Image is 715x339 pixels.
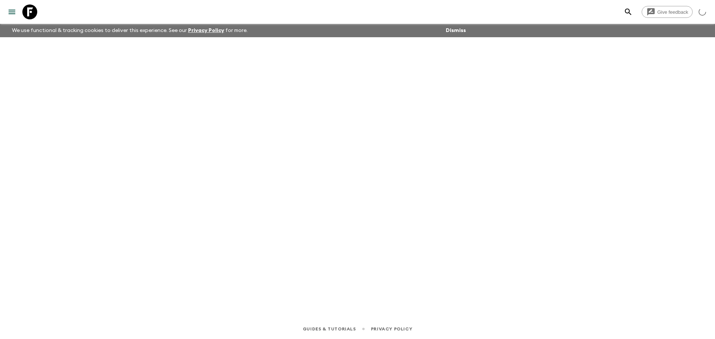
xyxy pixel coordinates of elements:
[188,28,224,33] a: Privacy Policy
[653,9,692,15] span: Give feedback
[371,325,412,333] a: Privacy Policy
[642,6,693,18] a: Give feedback
[444,25,468,36] button: Dismiss
[303,325,356,333] a: Guides & Tutorials
[9,24,251,37] p: We use functional & tracking cookies to deliver this experience. See our for more.
[4,4,19,19] button: menu
[621,4,636,19] button: search adventures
